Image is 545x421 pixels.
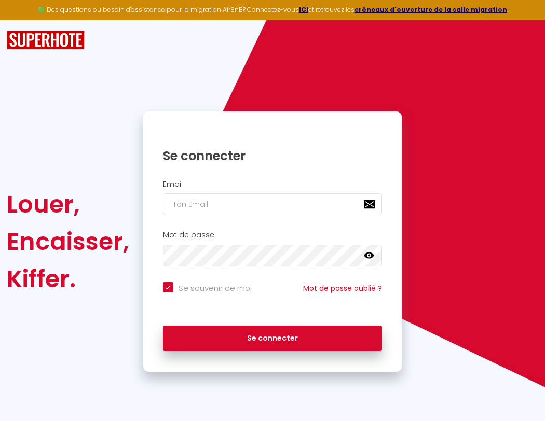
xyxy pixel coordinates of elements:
[355,5,507,14] a: créneaux d'ouverture de la salle migration
[7,186,129,223] div: Louer,
[299,5,308,14] a: ICI
[163,326,383,352] button: Se connecter
[163,180,383,189] h2: Email
[163,193,383,215] input: Ton Email
[7,31,85,50] img: SuperHote logo
[163,148,383,164] h1: Se connecter
[7,260,129,298] div: Kiffer.
[303,283,382,293] a: Mot de passe oublié ?
[163,231,383,240] h2: Mot de passe
[7,223,129,260] div: Encaisser,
